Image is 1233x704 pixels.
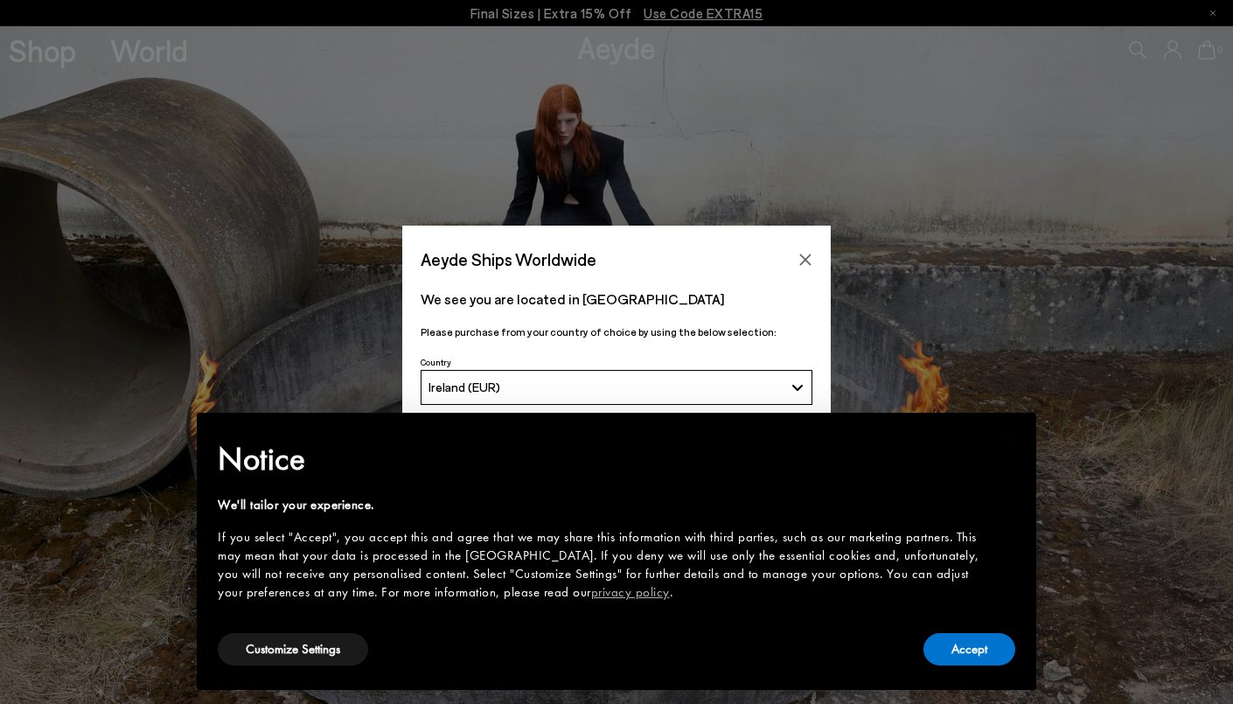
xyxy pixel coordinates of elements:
button: Close [792,247,819,273]
span: Aeyde Ships Worldwide [421,244,596,275]
button: Accept [923,633,1015,666]
span: Ireland (EUR) [428,380,500,394]
span: × [1003,425,1014,452]
a: privacy policy [591,583,670,601]
h2: Notice [218,436,987,482]
div: We'll tailor your experience. [218,496,987,514]
span: Country [421,357,451,367]
div: If you select "Accept", you accept this and agree that we may share this information with third p... [218,528,987,602]
p: Please purchase from your country of choice by using the below selection: [421,324,812,340]
button: Customize Settings [218,633,368,666]
p: We see you are located in [GEOGRAPHIC_DATA] [421,289,812,310]
button: Close this notice [987,418,1029,460]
